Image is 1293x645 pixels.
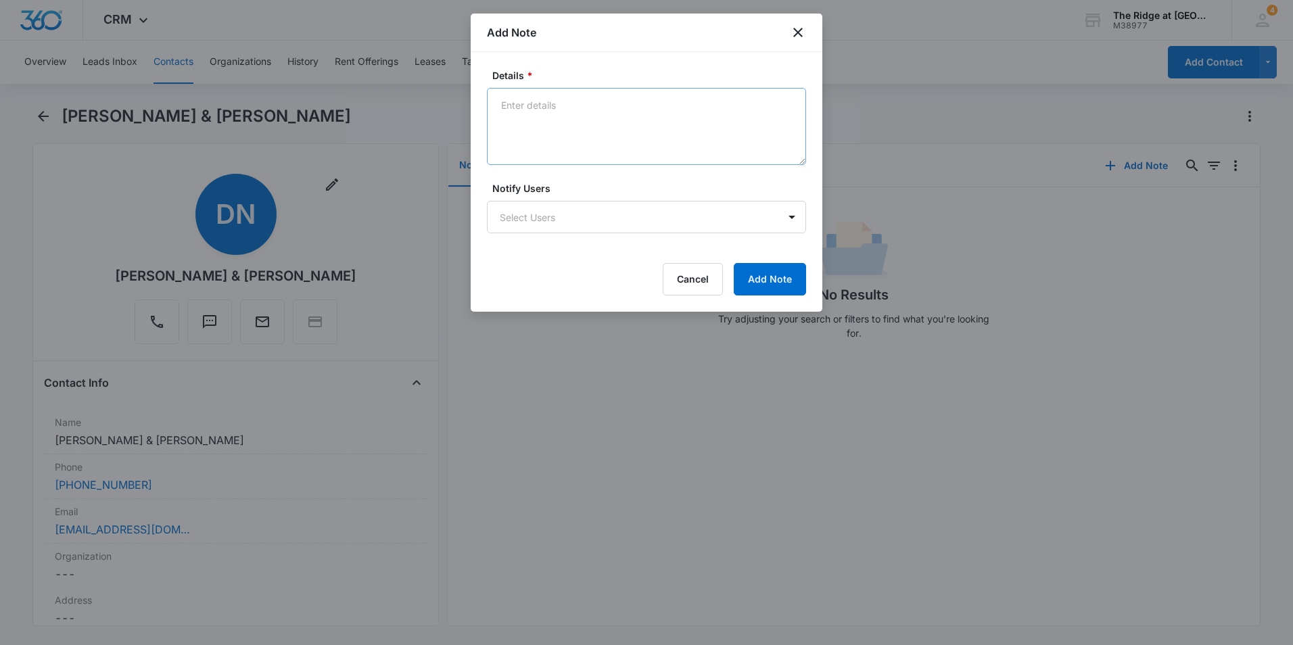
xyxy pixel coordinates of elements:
[734,263,806,295] button: Add Note
[492,68,812,82] label: Details
[663,263,723,295] button: Cancel
[487,24,536,41] h1: Add Note
[790,24,806,41] button: close
[492,181,812,195] label: Notify Users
